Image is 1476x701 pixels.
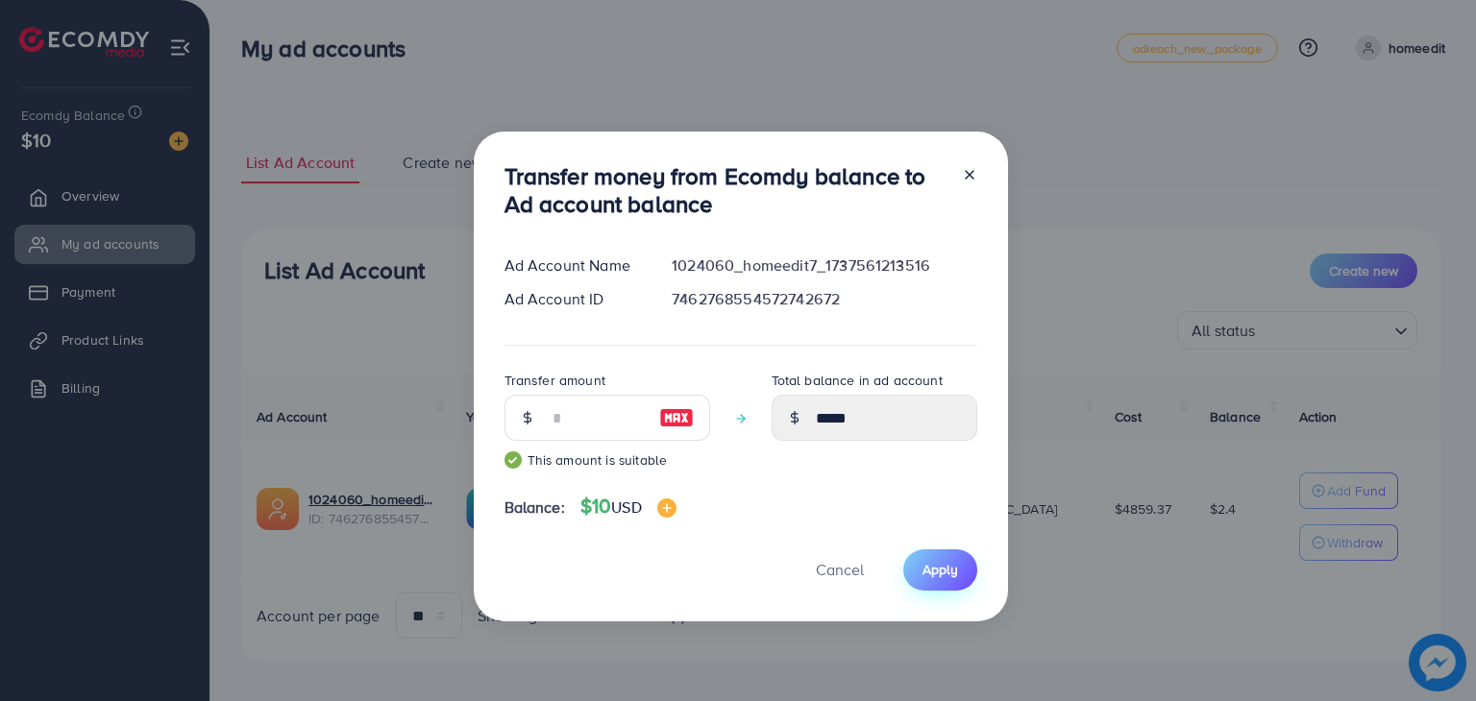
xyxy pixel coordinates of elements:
[504,450,710,470] small: This amount is suitable
[504,496,565,519] span: Balance:
[903,549,977,591] button: Apply
[504,451,522,469] img: guide
[504,371,605,390] label: Transfer amount
[611,496,641,518] span: USD
[772,371,943,390] label: Total balance in ad account
[657,498,676,518] img: image
[792,549,888,591] button: Cancel
[922,560,958,579] span: Apply
[504,162,947,218] h3: Transfer money from Ecomdy balance to Ad account balance
[656,254,992,277] div: 1024060_homeedit7_1737561213516
[659,406,694,429] img: image
[489,288,657,310] div: Ad Account ID
[489,254,657,277] div: Ad Account Name
[656,288,992,310] div: 7462768554572742672
[580,495,676,519] h4: $10
[816,559,864,580] span: Cancel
